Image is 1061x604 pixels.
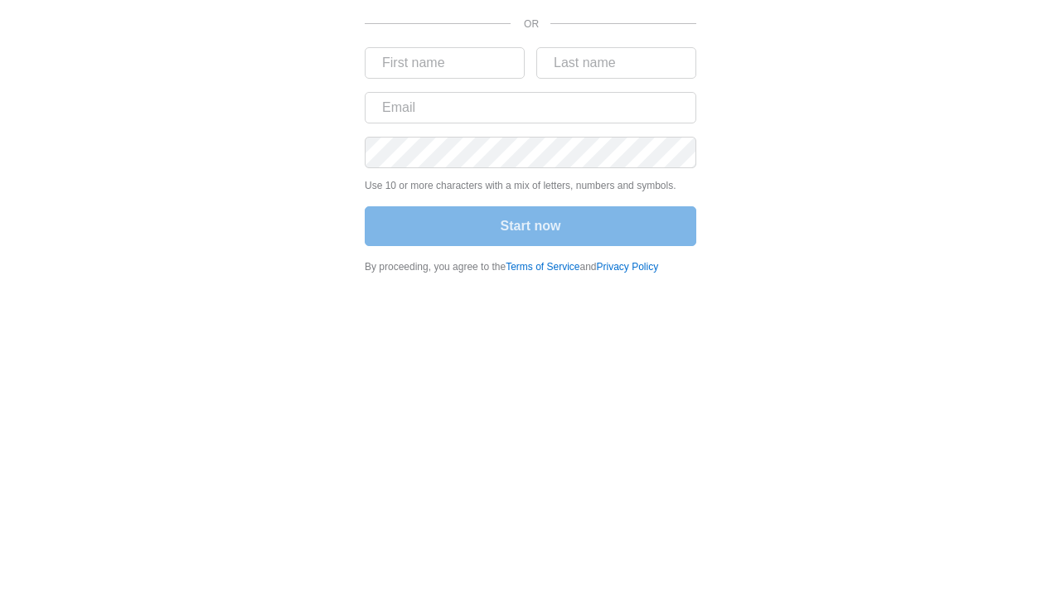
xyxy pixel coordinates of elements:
[536,47,696,79] input: Last name
[597,261,659,273] a: Privacy Policy
[365,178,696,193] p: Use 10 or more characters with a mix of letters, numbers and symbols.
[365,259,696,274] div: By proceeding, you agree to the and
[524,17,530,31] p: OR
[365,92,696,123] input: Email
[365,47,525,79] input: First name
[506,261,579,273] a: Terms of Service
